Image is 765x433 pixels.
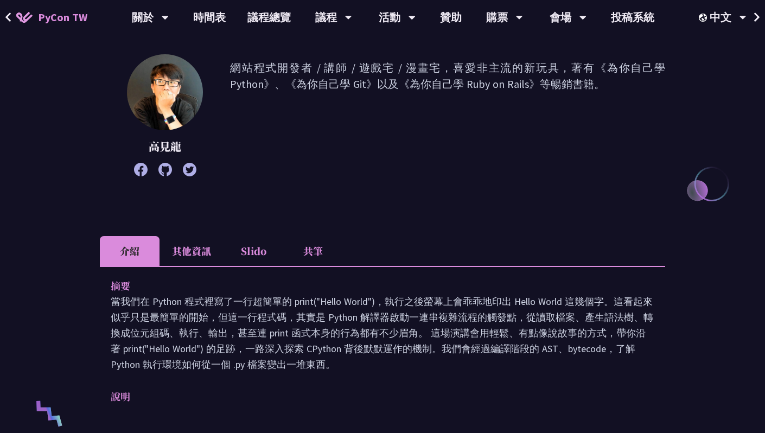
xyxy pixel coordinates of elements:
img: Locale Icon [699,14,710,22]
img: 高見龍 [127,54,203,130]
p: 摘要 [111,278,633,294]
p: 網站程式開發者 / 講師 / 遊戲宅 / 漫畫宅，喜愛非主流的新玩具，著有《為你自己學 Python》、《為你自己學 Git》以及《為你自己學 Ruby on Rails》等暢銷書籍。 [230,60,665,171]
li: 介紹 [100,236,160,266]
img: Home icon of PyCon TW 2025 [16,12,33,23]
li: Slido [224,236,283,266]
p: 當我們在 Python 程式裡寫了一行超簡單的 print("Hello World")，執行之後螢幕上會乖乖地印出 Hello World 這幾個字。這看起來似乎只是最簡單的開始，但這一行程式... [111,294,654,372]
a: PyCon TW [5,4,98,31]
span: PyCon TW [38,9,87,26]
li: 共筆 [283,236,343,266]
p: 高見龍 [127,138,203,155]
li: 其他資訊 [160,236,224,266]
p: 說明 [111,389,633,404]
